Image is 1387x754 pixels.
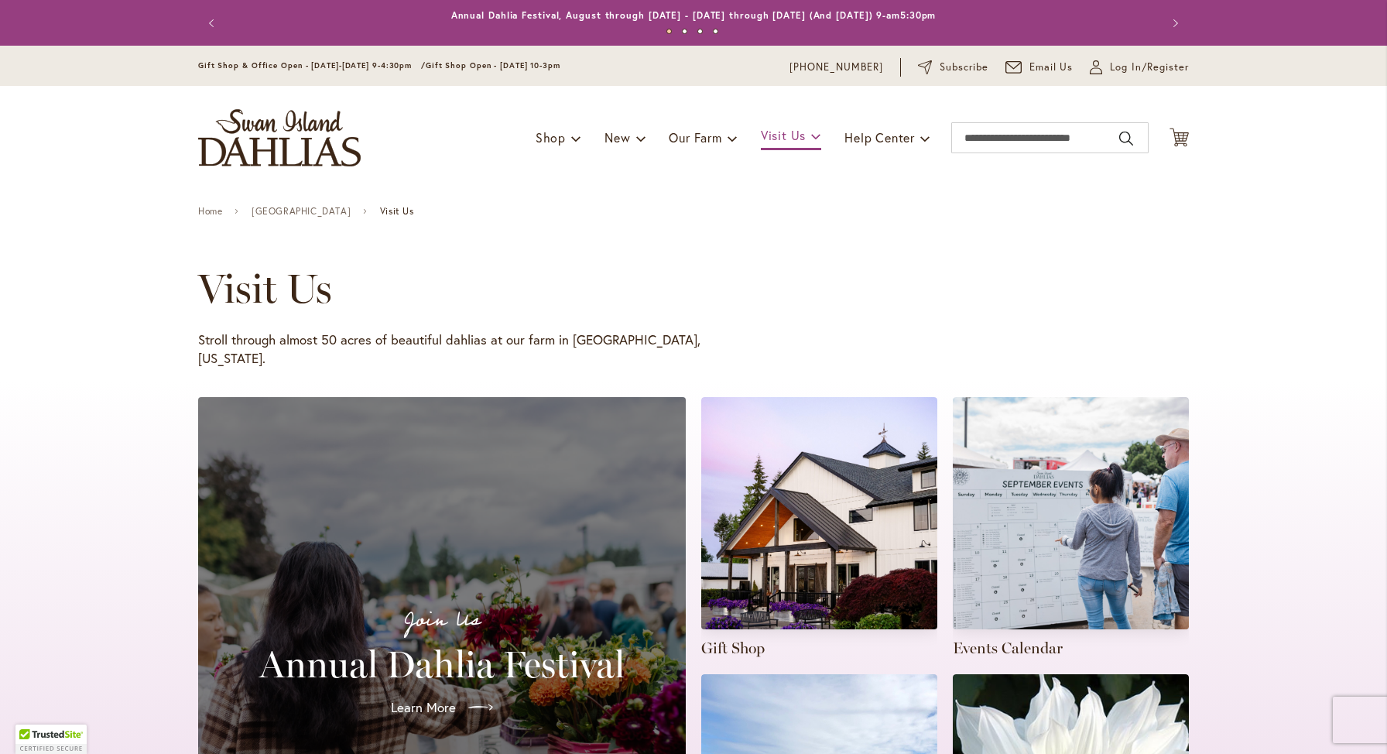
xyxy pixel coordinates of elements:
span: Shop [536,129,566,146]
button: 2 of 4 [682,29,687,34]
button: Next [1158,8,1189,39]
a: [GEOGRAPHIC_DATA] [252,206,351,217]
a: Annual Dahlia Festival, August through [DATE] - [DATE] through [DATE] (And [DATE]) 9-am5:30pm [451,9,937,21]
p: Stroll through almost 50 acres of beautiful dahlias at our farm in [GEOGRAPHIC_DATA], [US_STATE]. [198,331,701,368]
a: store logo [198,109,361,166]
span: Visit Us [761,127,806,143]
span: Help Center [844,129,915,146]
span: Visit Us [380,206,414,217]
a: Home [198,206,222,217]
button: 1 of 4 [666,29,672,34]
a: Subscribe [918,60,988,75]
span: Subscribe [940,60,988,75]
span: Gift Shop Open - [DATE] 10-3pm [426,60,560,70]
button: 4 of 4 [713,29,718,34]
a: Email Us [1005,60,1074,75]
span: Gift Shop & Office Open - [DATE]-[DATE] 9-4:30pm / [198,60,426,70]
h1: Visit Us [198,266,1144,312]
span: Log In/Register [1110,60,1189,75]
a: [PHONE_NUMBER] [789,60,883,75]
span: New [604,129,630,146]
span: Our Farm [669,129,721,146]
button: Previous [198,8,229,39]
h2: Annual Dahlia Festival [217,643,667,686]
button: 3 of 4 [697,29,703,34]
p: Join Us [217,604,667,636]
a: Log In/Register [1090,60,1189,75]
a: Learn More [378,686,505,729]
span: Email Us [1029,60,1074,75]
